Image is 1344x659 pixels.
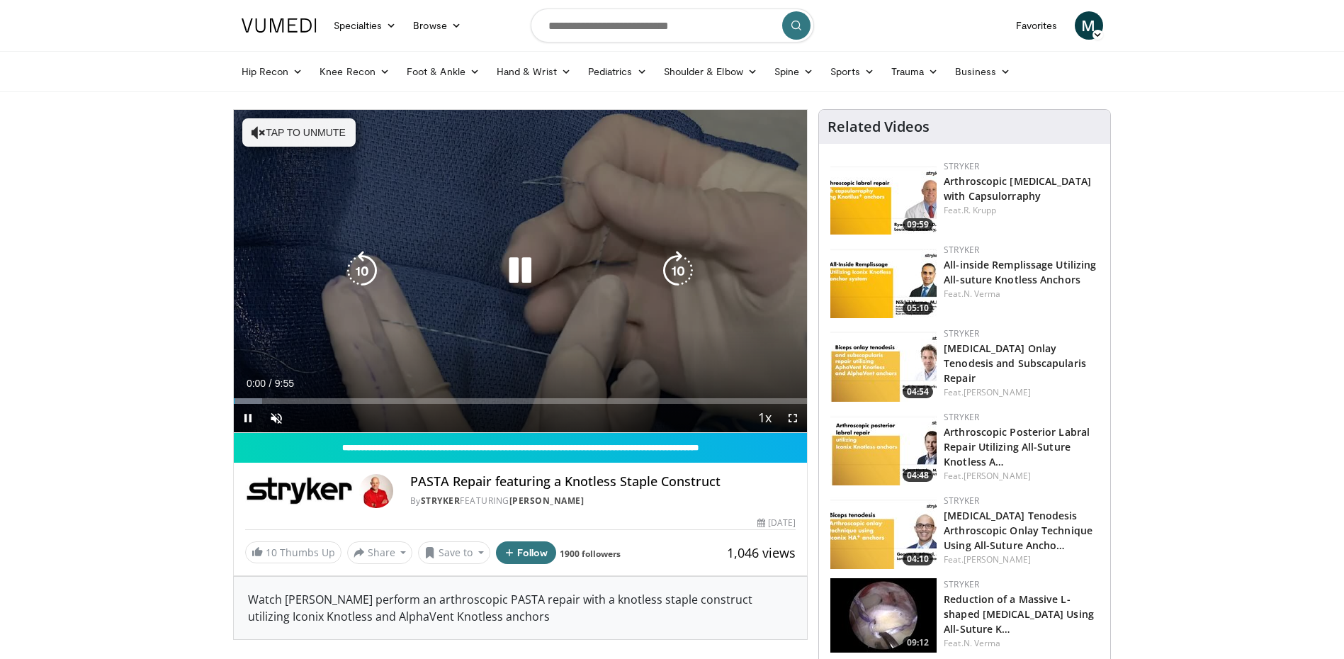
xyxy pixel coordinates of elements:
[234,404,262,432] button: Pause
[944,553,1099,566] div: Feat.
[964,386,1031,398] a: [PERSON_NAME]
[944,637,1099,650] div: Feat.
[509,495,585,507] a: [PERSON_NAME]
[964,470,1031,482] a: [PERSON_NAME]
[580,57,655,86] a: Pediatrics
[779,404,807,432] button: Fullscreen
[944,425,1090,468] a: Arthroscopic Posterior Labral Repair Utilizing All-Suture Knotless A…
[405,11,470,40] a: Browse
[1075,11,1103,40] a: M
[488,57,580,86] a: Hand & Wrist
[830,327,937,402] a: 04:54
[830,160,937,235] img: c8a3b2cc-5bd4-4878-862c-e86fdf4d853b.150x105_q85_crop-smart_upscale.jpg
[234,110,808,433] video-js: Video Player
[830,160,937,235] a: 09:59
[757,517,796,529] div: [DATE]
[830,495,937,569] img: dd3c9599-9b8f-4523-a967-19256dd67964.150x105_q85_crop-smart_upscale.jpg
[944,411,979,423] a: Stryker
[944,258,1096,286] a: All-inside Remplissage Utilizing All-suture Knotless Anchors
[944,592,1094,636] a: Reduction of a Massive L-shaped [MEDICAL_DATA] Using All-Suture K…
[944,244,979,256] a: Stryker
[944,174,1091,203] a: Arthroscopic [MEDICAL_DATA] with Capsulorraphy
[947,57,1019,86] a: Business
[944,160,979,172] a: Stryker
[903,218,933,231] span: 09:59
[964,553,1031,565] a: [PERSON_NAME]
[830,244,937,318] a: 05:10
[944,495,979,507] a: Stryker
[727,544,796,561] span: 1,046 views
[311,57,398,86] a: Knee Recon
[275,378,294,389] span: 9:55
[242,18,317,33] img: VuMedi Logo
[830,578,937,653] a: 09:12
[418,541,490,564] button: Save to
[359,474,393,508] img: Avatar
[560,548,621,560] a: 1900 followers
[944,204,1099,217] div: Feat.
[830,411,937,485] img: d2f6a426-04ef-449f-8186-4ca5fc42937c.150x105_q85_crop-smart_upscale.jpg
[830,327,937,402] img: f0e53f01-d5db-4f12-81ed-ecc49cba6117.150x105_q85_crop-smart_upscale.jpg
[944,327,979,339] a: Stryker
[964,637,1001,649] a: N. Verma
[903,469,933,482] span: 04:48
[421,495,461,507] a: Stryker
[262,404,290,432] button: Unmute
[410,474,796,490] h4: PASTA Repair featuring a Knotless Staple Construct
[830,244,937,318] img: 0dbaa052-54c8-49be-8279-c70a6c51c0f9.150x105_q85_crop-smart_upscale.jpg
[266,546,277,559] span: 10
[766,57,822,86] a: Spine
[964,288,1001,300] a: N. Verma
[398,57,488,86] a: Foot & Ankle
[828,118,930,135] h4: Related Videos
[903,302,933,315] span: 05:10
[234,398,808,404] div: Progress Bar
[410,495,796,507] div: By FEATURING
[944,386,1099,399] div: Feat.
[944,470,1099,483] div: Feat.
[944,288,1099,300] div: Feat.
[496,541,557,564] button: Follow
[883,57,947,86] a: Trauma
[830,411,937,485] a: 04:48
[655,57,766,86] a: Shoulder & Elbow
[269,378,272,389] span: /
[234,577,808,639] div: Watch [PERSON_NAME] perform an arthroscopic PASTA repair with a knotless staple construct utilizi...
[944,509,1092,552] a: [MEDICAL_DATA] Tenodesis Arthroscopic Onlay Technique Using All-Suture Ancho…
[325,11,405,40] a: Specialties
[233,57,312,86] a: Hip Recon
[830,495,937,569] a: 04:10
[242,118,356,147] button: Tap to unmute
[903,385,933,398] span: 04:54
[822,57,883,86] a: Sports
[750,404,779,432] button: Playback Rate
[903,553,933,565] span: 04:10
[347,541,413,564] button: Share
[944,342,1086,385] a: [MEDICAL_DATA] Onlay Tenodesis and Subscapularis Repair
[1007,11,1066,40] a: Favorites
[531,9,814,43] input: Search topics, interventions
[830,578,937,653] img: 16e0862d-dfc8-4e5d-942e-77f3ecacd95c.150x105_q85_crop-smart_upscale.jpg
[964,204,997,216] a: R. Krupp
[903,636,933,649] span: 09:12
[245,474,354,508] img: Stryker
[245,541,341,563] a: 10 Thumbs Up
[247,378,266,389] span: 0:00
[944,578,979,590] a: Stryker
